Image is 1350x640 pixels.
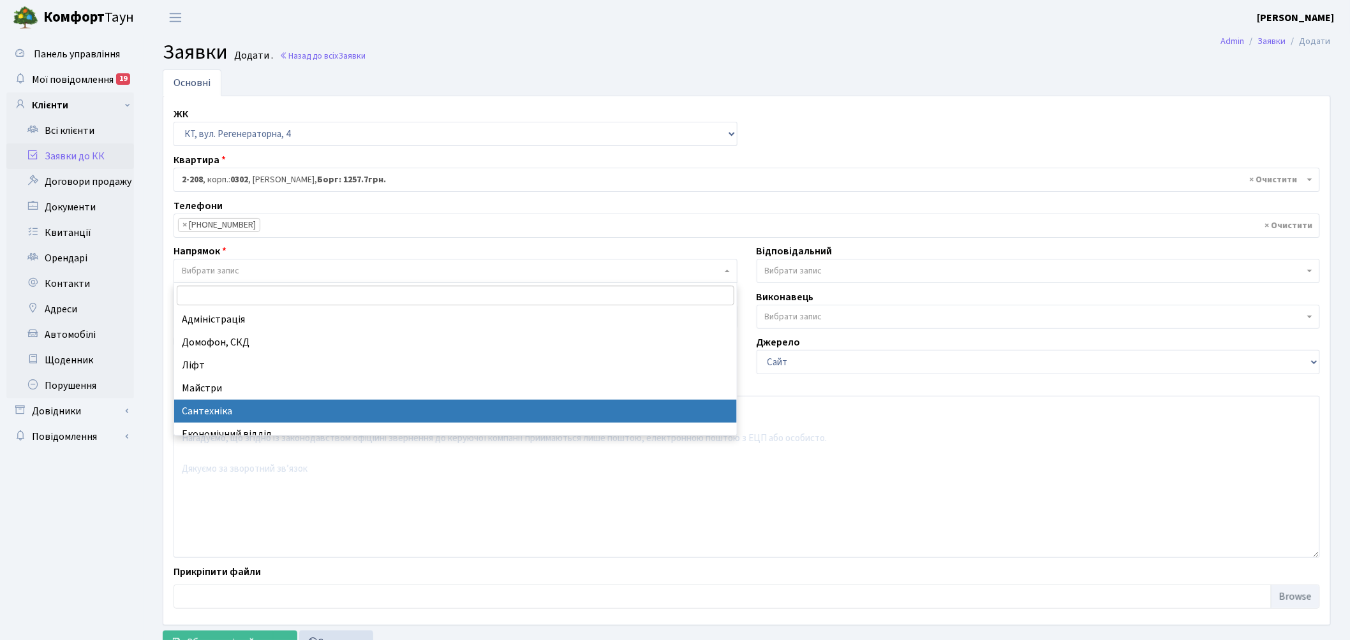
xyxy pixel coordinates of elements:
[174,106,188,122] label: ЖК
[6,92,134,118] a: Клієнти
[1221,34,1245,48] a: Admin
[13,5,38,31] img: logo.png
[182,219,187,231] span: ×
[174,331,737,354] li: Домофон, СКД
[6,220,134,245] a: Квитанції
[6,296,134,322] a: Адреси
[159,7,191,28] button: Переключити навігацію
[34,47,120,61] span: Панель управління
[6,194,134,220] a: Документи
[174,423,737,446] li: Економічний відділ
[6,118,134,143] a: Всі клієнти
[174,354,737,377] li: Ліфт
[182,265,239,277] span: Вибрати запис
[317,173,386,186] b: Борг: 1257.7грн.
[174,308,737,331] li: Адміністрація
[765,265,822,277] span: Вибрати запис
[6,143,134,169] a: Заявки до КК
[174,152,226,168] label: Квартира
[757,244,833,259] label: Відповідальний
[338,50,366,62] span: Заявки
[43,7,134,29] span: Таун
[6,373,134,398] a: Порушення
[1258,34,1286,48] a: Заявки
[174,400,737,423] li: Сантехніка
[1202,28,1350,55] nav: breadcrumb
[6,245,134,271] a: Орендарі
[174,168,1320,192] span: <b>2-208</b>, корп.: <b>0302</b>, Розя Олексій Владиславович, <b>Борг: 1257.7грн.</b>
[6,169,134,194] a: Договори продажу
[174,564,261,579] label: Прикріпити файли
[279,50,366,62] a: Назад до всіхЗаявки
[6,424,134,449] a: Повідомлення
[163,38,228,67] span: Заявки
[6,398,134,424] a: Довідники
[1257,11,1335,25] b: [PERSON_NAME]
[174,244,226,259] label: Напрямок
[1265,219,1313,232] span: Видалити всі елементи
[6,67,134,92] a: Мої повідомлення19
[757,289,814,305] label: Виконавець
[232,50,273,62] small: Додати .
[757,335,801,350] label: Джерело
[6,41,134,67] a: Панель управління
[174,377,737,400] li: Майстри
[1257,10,1335,25] a: [PERSON_NAME]
[230,173,248,186] b: 0302
[163,69,221,96] a: Основні
[32,73,114,87] span: Мої повідомлення
[1250,173,1298,186] span: Видалити всі елементи
[43,7,105,27] b: Комфорт
[182,173,203,186] b: 2-208
[182,173,1304,186] span: <b>2-208</b>, корп.: <b>0302</b>, Розя Олексій Владиславович, <b>Борг: 1257.7грн.</b>
[1286,34,1331,48] li: Додати
[6,271,134,296] a: Контакти
[116,73,130,85] div: 19
[6,322,134,347] a: Автомобілі
[174,198,223,214] label: Телефони
[765,310,822,323] span: Вибрати запис
[6,347,134,373] a: Щоденник
[178,218,260,232] li: (095) 779-52-99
